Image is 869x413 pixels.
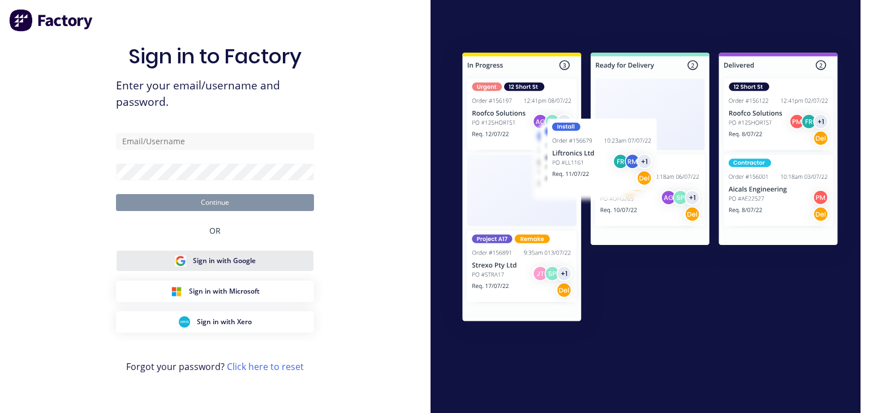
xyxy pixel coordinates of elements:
span: Forgot your password? [126,360,304,373]
span: Enter your email/username and password. [116,78,314,110]
span: Sign in with Xero [197,317,252,327]
img: Xero Sign in [179,316,190,328]
button: Xero Sign inSign in with Xero [116,311,314,333]
img: Factory [9,9,94,32]
a: Click here to reset [227,360,304,373]
button: Microsoft Sign inSign in with Microsoft [116,281,314,302]
img: Google Sign in [175,255,186,266]
img: Microsoft Sign in [171,286,182,297]
div: OR [209,211,221,250]
h1: Sign in to Factory [128,44,302,68]
button: Google Sign inSign in with Google [116,250,314,272]
button: Continue [116,194,314,211]
span: Sign in with Microsoft [189,286,260,296]
input: Email/Username [116,133,314,150]
span: Sign in with Google [193,256,256,266]
img: Sign in [440,32,861,346]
